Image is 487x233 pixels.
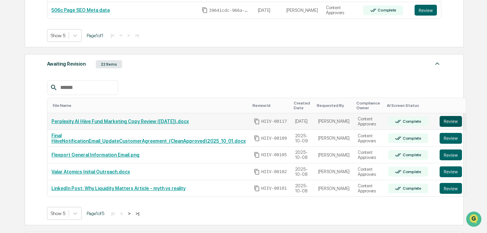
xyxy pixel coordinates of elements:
[291,180,314,197] td: 2025-10-08
[209,8,250,13] span: 39641cdc-966a-4e65-879f-2a6a777944d8
[51,119,189,124] a: Perplexity AI Hiive Fund Marketing Copy Review ([DATE]).docx
[354,163,384,180] td: Content Approvers
[109,211,117,216] button: |<
[387,103,433,108] div: Toggle SortBy
[254,152,260,158] span: Copy Id
[118,211,125,216] button: <
[440,149,462,160] button: Review
[117,32,124,38] button: <
[440,183,462,194] button: Review
[87,33,104,38] span: Page 1 of 1
[401,186,421,191] div: Complete
[401,153,421,157] div: Complete
[314,163,354,180] td: [PERSON_NAME]
[261,152,287,158] span: HIIV-00105
[261,119,287,124] span: HIIV-00117
[49,86,54,91] div: 🗄️
[14,85,44,92] span: Preclearance
[7,52,19,64] img: 1746055101610-c473b297-6a78-478c-a979-82029cc54cd1
[440,166,462,177] button: Review
[433,60,441,68] img: caret
[126,211,133,216] button: >
[4,83,46,95] a: 🖐️Preclearance
[23,59,86,64] div: We're available if you need us!
[441,103,463,108] div: Toggle SortBy
[291,113,314,130] td: [DATE]
[294,101,311,110] div: Toggle SortBy
[401,136,421,141] div: Complete
[317,103,351,108] div: Toggle SortBy
[415,5,437,16] button: Review
[314,147,354,164] td: [PERSON_NAME]
[7,14,123,25] p: How can we help?
[46,83,87,95] a: 🗄️Attestations
[314,180,354,197] td: [PERSON_NAME]
[254,2,282,19] td: [DATE]
[56,85,84,92] span: Attestations
[51,169,130,174] a: Valar Atomics Initial Outreach.docx
[291,130,314,147] td: 2025-10-09
[322,2,359,19] td: Content Approvers
[354,147,384,164] td: Content Approvers
[291,163,314,180] td: 2025-10-08
[401,169,421,174] div: Complete
[261,169,287,174] span: HIIV-00102
[254,118,260,124] span: Copy Id
[7,99,12,104] div: 🔎
[51,152,139,158] a: Flexport General Information Email.png
[51,133,246,144] a: Final HiiveNotificationEmail_UpdateCustomerAgreement_(CleanApproved)2025_10_01.docx
[314,130,354,147] td: [PERSON_NAME]
[87,211,104,216] span: Page 1 of 5
[440,133,462,144] button: Review
[51,186,185,191] a: LinkedIn Post: Why Liquidity Matters Article - myth vs reality
[134,211,141,216] button: >|
[291,147,314,164] td: 2025-10-08
[440,116,462,127] button: Review
[109,32,116,38] button: |<
[51,7,110,13] a: 506c Page SEO Meta data
[47,60,86,68] div: Awaiting Revision
[7,86,12,91] div: 🖐️
[133,32,141,38] button: >|
[254,185,260,191] span: Copy Id
[53,103,247,108] div: Toggle SortBy
[261,186,287,191] span: HIIV-00101
[401,119,421,124] div: Complete
[261,136,287,141] span: HIIV-00109
[314,113,354,130] td: [PERSON_NAME]
[4,95,45,108] a: 🔎Data Lookup
[202,7,208,13] span: Copy Id
[356,101,381,110] div: Toggle SortBy
[125,32,132,38] button: >
[23,52,111,59] div: Start new chat
[96,60,122,68] div: 22 Items
[254,169,260,175] span: Copy Id
[254,135,260,141] span: Copy Id
[282,2,322,19] td: [PERSON_NAME]
[67,115,82,120] span: Pylon
[354,113,384,130] td: Content Approvers
[48,114,82,120] a: Powered byPylon
[354,180,384,197] td: Content Approvers
[115,54,123,62] button: Start new chat
[252,103,288,108] div: Toggle SortBy
[354,130,384,147] td: Content Approvers
[465,211,484,229] iframe: Open customer support
[14,98,43,105] span: Data Lookup
[376,8,396,13] div: Complete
